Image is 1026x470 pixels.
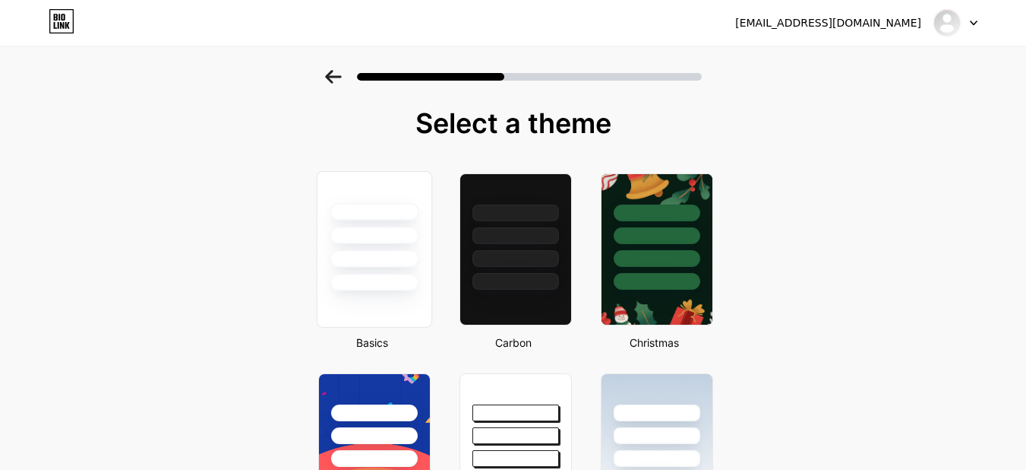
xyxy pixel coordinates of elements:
img: marblecleaning [933,8,961,37]
div: Select a theme [312,108,715,138]
div: Christmas [596,335,713,351]
div: Carbon [455,335,572,351]
div: Basics [314,335,431,351]
div: [EMAIL_ADDRESS][DOMAIN_NAME] [735,15,921,31]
